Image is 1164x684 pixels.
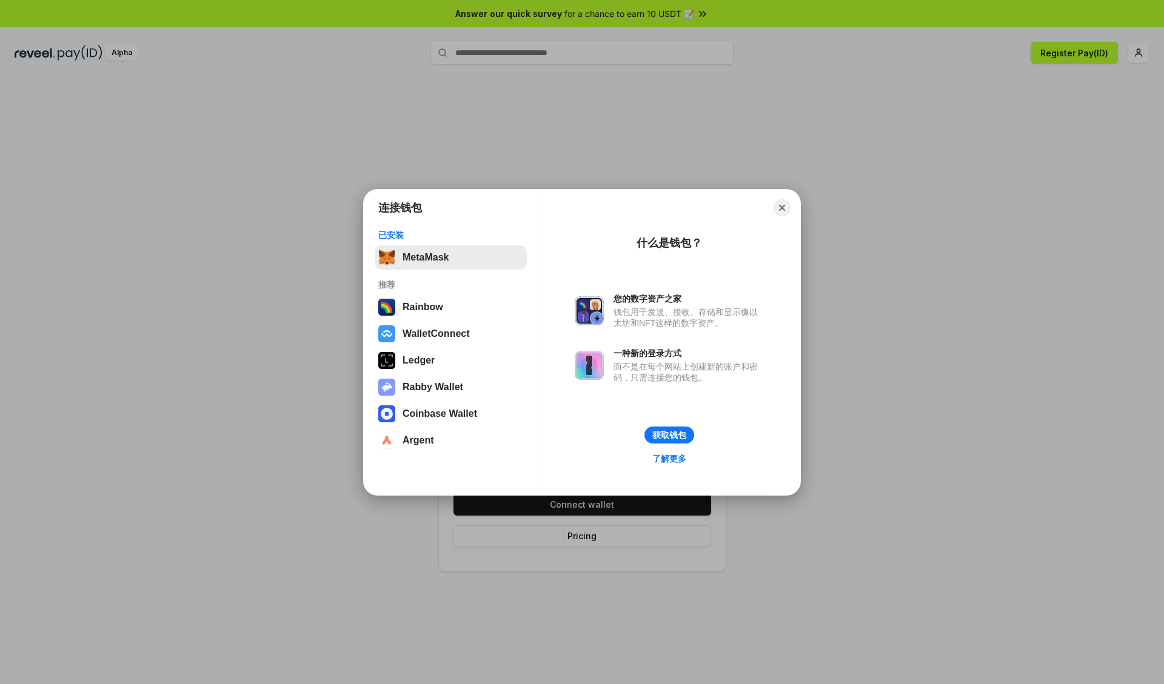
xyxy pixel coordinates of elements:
[378,325,395,342] img: svg+xml,%3Csvg%20width%3D%2228%22%20height%3D%2228%22%20viewBox%3D%220%200%2028%2028%22%20fill%3D...
[378,249,395,266] img: svg+xml,%3Csvg%20fill%3D%22none%22%20height%3D%2233%22%20viewBox%3D%220%200%2035%2033%22%20width%...
[614,307,764,328] div: 钱包用于发送、接收、存储和显示像以太坊和NFT这样的数字资产。
[403,302,443,313] div: Rainbow
[375,428,527,453] button: Argent
[575,351,604,380] img: svg+xml,%3Csvg%20xmlns%3D%22http%3A%2F%2Fwww.w3.org%2F2000%2Fsvg%22%20fill%3D%22none%22%20viewBox...
[378,432,395,449] img: svg+xml,%3Csvg%20width%3D%2228%22%20height%3D%2228%22%20viewBox%3D%220%200%2028%2028%22%20fill%3D...
[614,293,764,304] div: 您的数字资产之家
[644,427,694,443] button: 获取钱包
[403,252,449,263] div: MetaMask
[378,299,395,316] img: svg+xml,%3Csvg%20width%3D%22120%22%20height%3D%22120%22%20viewBox%3D%220%200%20120%20120%22%20fil...
[637,236,702,250] div: 什么是钱包？
[575,296,604,325] img: svg+xml,%3Csvg%20xmlns%3D%22http%3A%2F%2Fwww.w3.org%2F2000%2Fsvg%22%20fill%3D%22none%22%20viewBox...
[403,382,463,393] div: Rabby Wallet
[652,430,686,440] div: 获取钱包
[774,199,791,216] button: Close
[375,402,527,426] button: Coinbase Wallet
[378,352,395,369] img: svg+xml,%3Csvg%20xmlns%3D%22http%3A%2F%2Fwww.w3.org%2F2000%2Fsvg%22%20width%3D%2228%22%20height%3...
[375,295,527,319] button: Rainbow
[403,328,470,339] div: WalletConnect
[614,348,764,359] div: 一种新的登录方式
[375,322,527,346] button: WalletConnect
[403,355,435,366] div: Ledger
[403,408,477,419] div: Coinbase Wallet
[645,451,694,467] a: 了解更多
[378,201,422,215] h1: 连接钱包
[378,230,523,241] div: 已安装
[375,245,527,270] button: MetaMask
[614,361,764,383] div: 而不是在每个网站上创建新的账户和密码，只需连接您的钱包。
[403,435,434,446] div: Argent
[378,405,395,422] img: svg+xml,%3Csvg%20width%3D%2228%22%20height%3D%2228%22%20viewBox%3D%220%200%2028%2028%22%20fill%3D...
[378,379,395,396] img: svg+xml,%3Csvg%20xmlns%3D%22http%3A%2F%2Fwww.w3.org%2F2000%2Fsvg%22%20fill%3D%22none%22%20viewBox...
[375,375,527,399] button: Rabby Wallet
[375,348,527,373] button: Ledger
[652,453,686,464] div: 了解更多
[378,279,523,290] div: 推荐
